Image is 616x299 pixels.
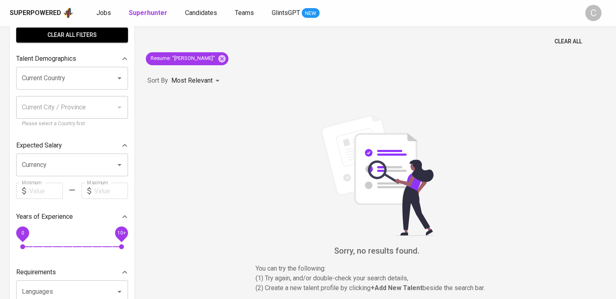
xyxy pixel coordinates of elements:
[302,9,320,17] span: NEW
[185,8,219,18] a: Candidates
[171,73,222,88] div: Most Relevant
[16,264,128,280] div: Requirements
[117,230,126,236] span: 10+
[272,9,300,17] span: GlintsGPT
[147,244,606,257] h6: Sorry, no results found.
[585,5,601,21] div: C
[146,52,228,65] div: Resume: "[PERSON_NAME]"
[129,9,167,17] b: Superhunter
[129,8,169,18] a: Superhunter
[10,7,74,19] a: Superpoweredapp logo
[63,7,74,19] img: app logo
[551,34,585,49] button: Clear All
[171,76,213,85] p: Most Relevant
[23,30,121,40] span: Clear All filters
[146,55,220,62] span: Resume : "[PERSON_NAME]"
[185,9,217,17] span: Candidates
[16,54,76,64] p: Talent Demographics
[272,8,320,18] a: GlintsGPT NEW
[16,51,128,67] div: Talent Demographics
[371,284,422,292] b: + Add New Talent
[22,120,122,128] p: Please select a Country first
[16,141,62,150] p: Expected Salary
[29,183,63,199] input: Value
[114,73,125,84] button: Open
[16,209,128,225] div: Years of Experience
[235,9,254,17] span: Teams
[16,267,56,277] p: Requirements
[96,9,111,17] span: Jobs
[16,137,128,154] div: Expected Salary
[96,8,113,18] a: Jobs
[256,283,499,293] p: (2) Create a new talent profile by clicking beside the search bar.
[114,286,125,297] button: Open
[114,159,125,171] button: Open
[256,273,499,283] p: (1) Try again, and/or double-check your search details,
[10,9,61,18] div: Superpowered
[554,36,582,47] span: Clear All
[256,264,499,273] p: You can try the following :
[16,28,128,43] button: Clear All filters
[147,76,168,85] p: Sort By
[235,8,256,18] a: Teams
[316,114,438,236] img: file_searching.svg
[16,212,73,222] p: Years of Experience
[94,183,128,199] input: Value
[21,230,24,236] span: 0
